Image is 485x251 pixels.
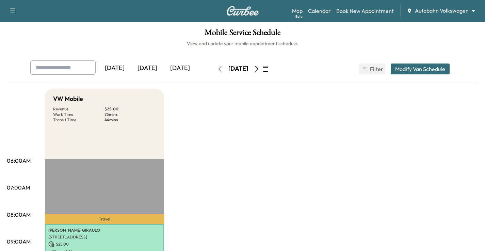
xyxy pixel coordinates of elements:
div: [DATE] [98,60,131,76]
p: 06:00AM [7,157,31,165]
div: [DATE] [228,65,248,73]
img: Curbee Logo [226,6,259,16]
div: [DATE] [131,60,164,76]
span: Filter [370,65,382,73]
p: 09:00AM [7,237,31,246]
p: Travel [45,214,164,224]
p: $ 25.00 [104,106,156,112]
p: [PERSON_NAME] GIRAULO [48,228,161,233]
button: Modify Van Schedule [391,64,450,74]
p: [STREET_ADDRESS] [48,234,161,240]
p: 07:00AM [7,183,30,192]
a: Calendar [308,7,331,15]
p: Transit Time [53,117,104,123]
p: $ 25.00 [48,241,161,247]
a: Book New Appointment [336,7,394,15]
p: 75 mins [104,112,156,117]
span: Autobahn Volkswagen [415,7,469,15]
p: 08:00AM [7,211,31,219]
div: Beta [295,14,303,19]
p: Work Time [53,112,104,117]
p: Revenue [53,106,104,112]
button: Filter [359,64,385,74]
h6: View and update your mobile appointment schedule. [7,40,478,47]
div: [DATE] [164,60,196,76]
h5: VW Mobile [53,94,83,104]
h1: Mobile Service Schedule [7,29,478,40]
p: 44 mins [104,117,156,123]
a: MapBeta [292,7,303,15]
